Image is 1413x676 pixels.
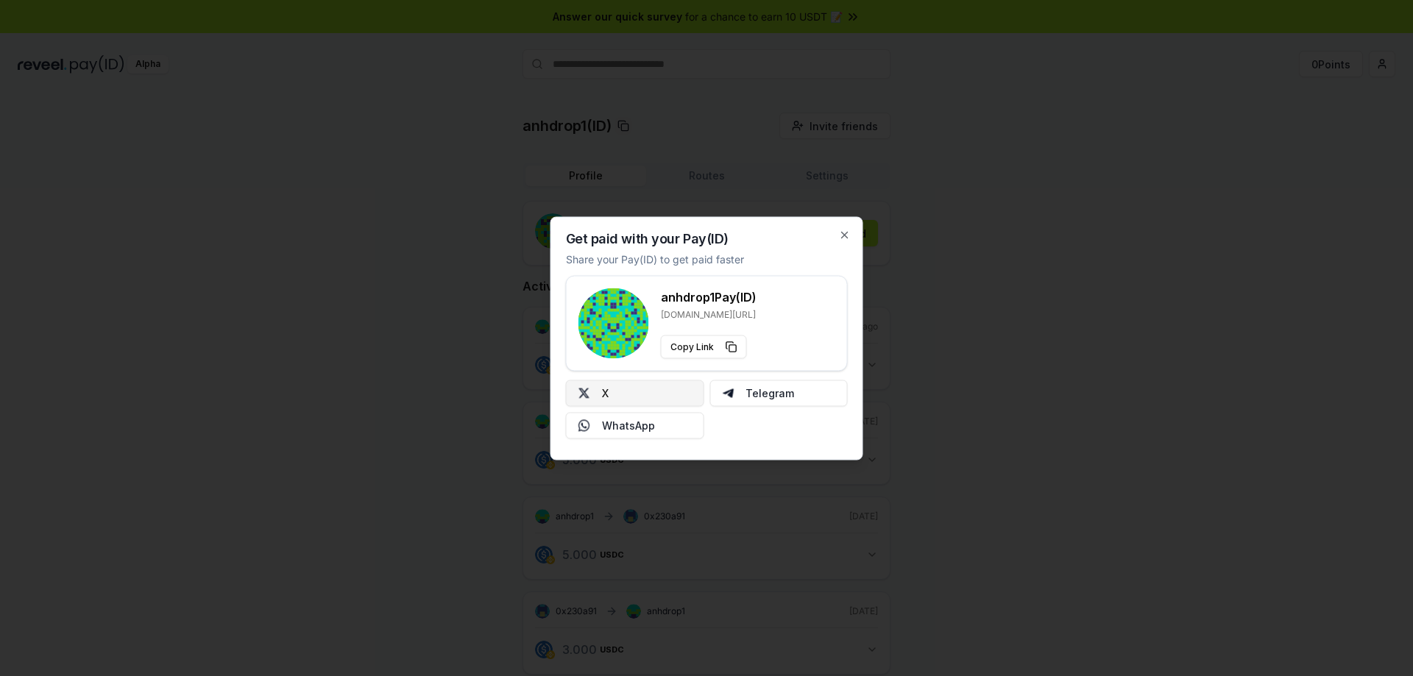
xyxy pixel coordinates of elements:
[661,335,747,358] button: Copy Link
[566,412,704,438] button: WhatsApp
[566,380,704,406] button: X
[566,251,744,266] p: Share your Pay(ID) to get paid faster
[566,232,729,245] h2: Get paid with your Pay(ID)
[661,308,757,320] p: [DOMAIN_NAME][URL]
[578,387,590,399] img: X
[722,387,734,399] img: Telegram
[661,288,757,305] h3: anhdrop1 Pay(ID)
[578,419,590,431] img: Whatsapp
[709,380,848,406] button: Telegram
